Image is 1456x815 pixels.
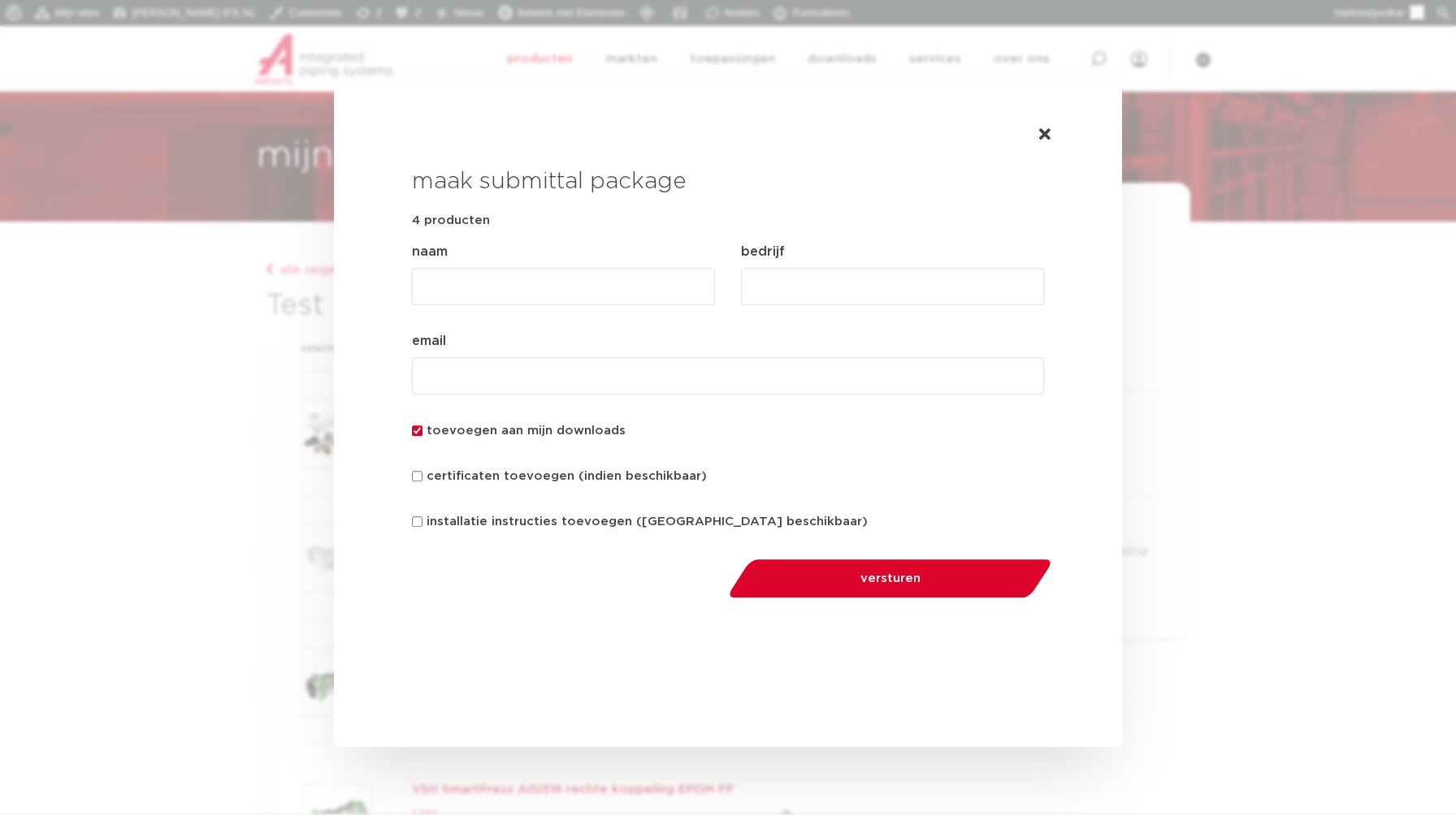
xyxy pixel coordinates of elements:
[412,243,448,262] label: naam
[741,243,785,262] label: bedrijf
[722,558,1057,599] button: versturen
[427,421,626,441] label: toevoegen aan mijn downloads
[427,512,868,532] label: installatie instructies toevoegen ([GEOGRAPHIC_DATA] beschikbaar)
[771,572,1009,584] span: versturen
[412,332,446,351] label: email
[412,166,1044,198] h3: maak submittal package
[427,467,707,486] label: certificaten toevoegen (indien beschikbaar)
[424,214,490,226] span: producten
[412,214,420,226] span: 4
